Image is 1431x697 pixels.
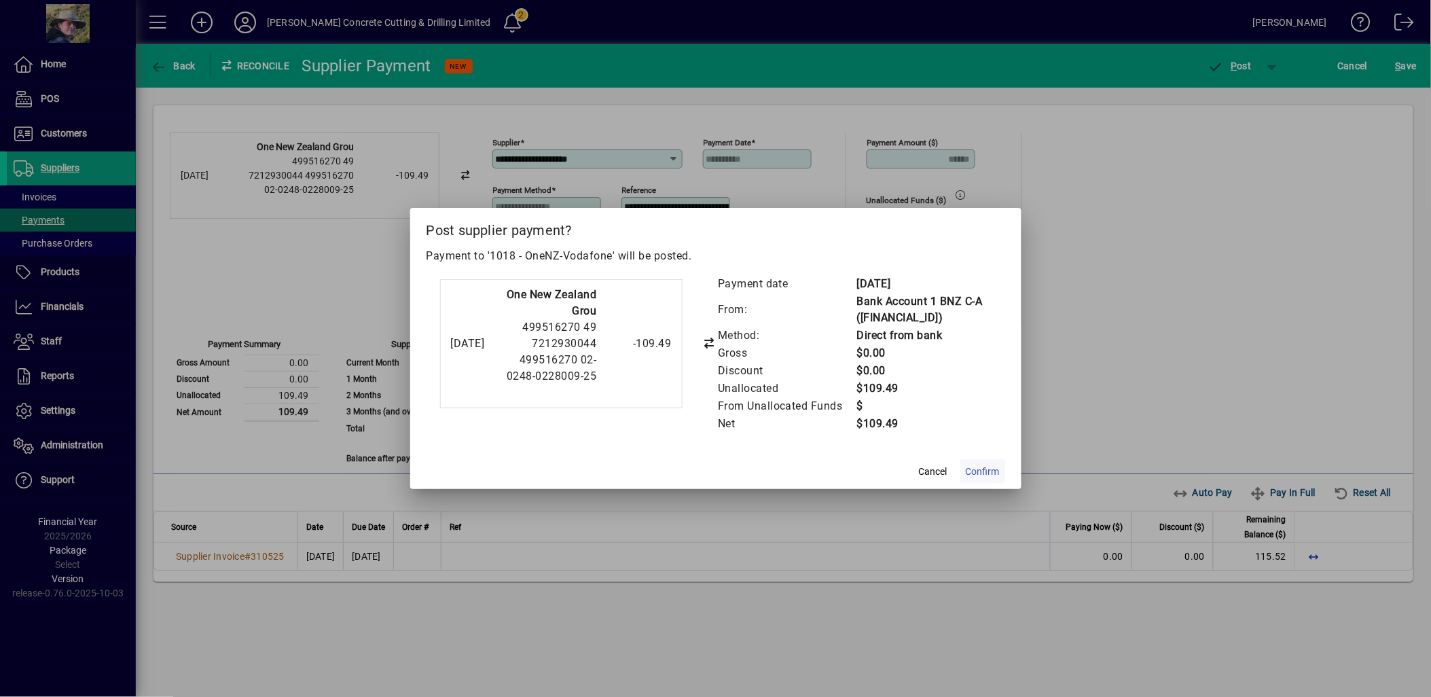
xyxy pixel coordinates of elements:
[911,459,955,484] button: Cancel
[507,321,597,382] span: 499516270 49 7212930044 499516270 02-0248-0228009-25
[856,415,992,433] td: $109.49
[717,293,856,327] td: From:
[717,397,856,415] td: From Unallocated Funds
[960,459,1005,484] button: Confirm
[507,288,597,317] strong: One New Zealand Grou
[856,380,992,397] td: $109.49
[410,208,1021,247] h2: Post supplier payment?
[856,327,992,344] td: Direct from bank
[717,344,856,362] td: Gross
[717,275,856,293] td: Payment date
[856,275,992,293] td: [DATE]
[427,248,1005,264] p: Payment to '1018 - OneNZ-Vodafone' will be posted.
[856,397,992,415] td: $
[451,336,485,352] div: [DATE]
[919,465,947,479] span: Cancel
[717,380,856,397] td: Unallocated
[856,293,992,327] td: Bank Account 1 BNZ C-A ([FINANCIAL_ID])
[856,344,992,362] td: $0.00
[966,465,1000,479] span: Confirm
[856,362,992,380] td: $0.00
[717,415,856,433] td: Net
[604,336,672,352] div: -109.49
[717,327,856,344] td: Method:
[717,362,856,380] td: Discount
